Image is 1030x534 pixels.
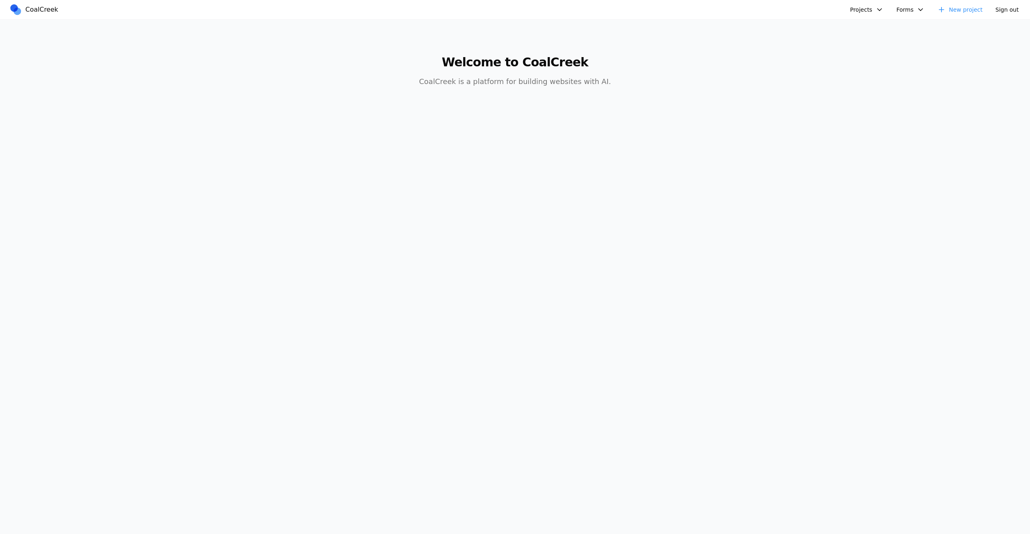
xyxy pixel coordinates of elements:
button: Forms [892,3,930,16]
p: CoalCreek is a platform for building websites with AI. [360,76,669,87]
span: CoalCreek [25,5,58,14]
a: New project [933,3,987,16]
button: Sign out [991,3,1024,16]
h1: Welcome to CoalCreek [360,55,669,70]
a: CoalCreek [9,4,62,16]
button: Projects [845,3,888,16]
